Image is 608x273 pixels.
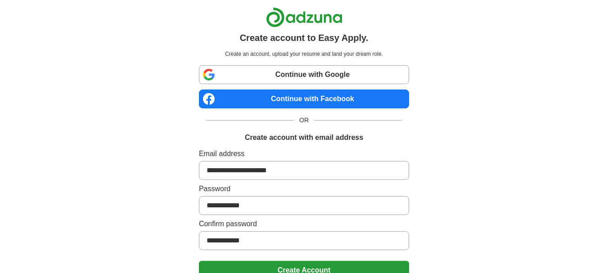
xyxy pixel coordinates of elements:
[199,90,409,108] a: Continue with Facebook
[201,50,407,58] p: Create an account, upload your resume and land your dream role.
[199,148,409,159] label: Email address
[199,219,409,229] label: Confirm password
[240,31,369,45] h1: Create account to Easy Apply.
[245,132,363,143] h1: Create account with email address
[266,7,342,27] img: Adzuna logo
[294,116,314,125] span: OR
[199,183,409,194] label: Password
[199,65,409,84] a: Continue with Google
